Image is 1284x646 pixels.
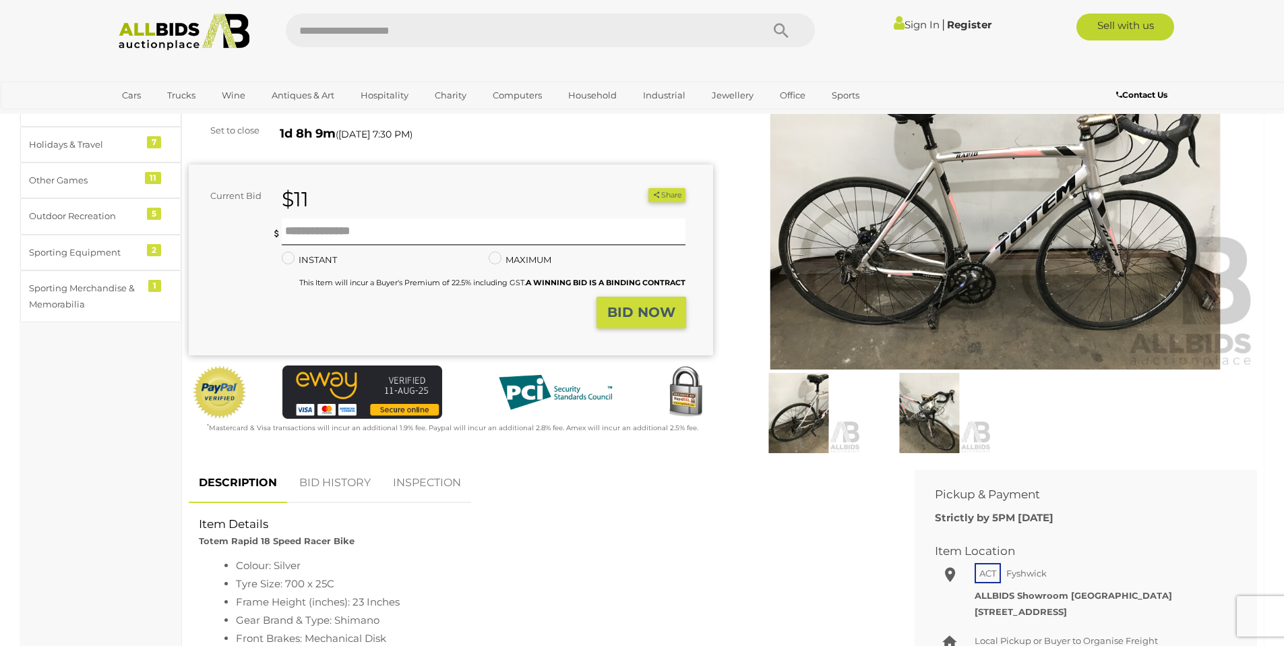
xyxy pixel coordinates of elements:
a: Office [771,84,814,107]
div: Set to close [179,123,270,138]
div: Sporting Merchandise & Memorabilia [29,281,140,312]
div: 5 [147,208,161,220]
div: Outdoor Recreation [29,208,140,224]
strong: $11 [282,187,309,212]
a: Computers [484,84,551,107]
img: Totem Rapid 18 Speed Racer Bike [733,32,1258,370]
b: Contact Us [1116,90,1167,100]
a: Antiques & Art [263,84,343,107]
span: ( ) [336,129,412,140]
a: Outdoor Recreation 5 [20,198,181,234]
a: Cars [113,84,150,107]
li: Tyre Size: 700 x 25C [236,575,874,593]
a: Wine [213,84,254,107]
img: PCI DSS compliant [488,365,623,419]
img: Totem Rapid 18 Speed Racer Bike [737,373,861,453]
a: Sporting Equipment 2 [20,235,181,270]
a: Jewellery [703,84,762,107]
span: [DATE] 7:30 PM [338,128,410,140]
div: Holidays & Travel [29,137,140,152]
a: Sports [823,84,868,107]
a: [GEOGRAPHIC_DATA] [113,107,226,129]
li: Frame Height (inches): 23 Inches [236,593,874,611]
span: | [942,17,945,32]
span: ACT [975,563,1001,583]
button: Search [747,13,815,47]
a: Trucks [158,84,204,107]
a: Contact Us [1116,88,1171,102]
div: 2 [147,244,161,256]
a: Sporting Merchandise & Memorabilia 1 [20,270,181,322]
a: Sell with us [1076,13,1174,40]
img: Totem Rapid 18 Speed Racer Bike [867,373,991,453]
a: Register [947,18,991,31]
img: Secured by Rapid SSL [659,365,712,419]
a: DESCRIPTION [189,463,287,503]
b: Strictly by 5PM [DATE] [935,511,1053,524]
li: Gear Brand & Type: Shimano [236,611,874,629]
small: Mastercard & Visa transactions will incur an additional 1.9% fee. Paypal will incur an additional... [207,423,698,432]
button: BID NOW [597,297,686,328]
div: 7 [147,136,161,148]
img: Allbids.com.au [111,13,257,51]
div: 11 [145,172,161,184]
span: Fyshwick [1003,564,1050,582]
a: BID HISTORY [289,463,381,503]
strong: Totem Rapid 18 Speed Racer Bike [199,535,355,546]
label: INSTANT [282,252,337,268]
h2: Item Location [935,545,1217,558]
label: MAXIMUM [489,252,551,268]
button: Share [648,188,685,202]
a: Household [559,84,625,107]
img: eWAY Payment Gateway [282,365,442,419]
li: Colour: Silver [236,556,874,575]
a: Hospitality [352,84,417,107]
strong: [STREET_ADDRESS] [975,606,1067,617]
a: Holidays & Travel 7 [20,127,181,163]
div: 1 [148,280,161,292]
a: Industrial [634,84,694,107]
b: A WINNING BID IS A BINDING CONTRACT [526,278,685,287]
a: Charity [426,84,475,107]
strong: BID NOW [607,304,675,320]
img: Official PayPal Seal [192,365,247,419]
div: Other Games [29,173,140,188]
a: Other Games 11 [20,163,181,198]
h2: Item Details [199,518,884,531]
li: Watch this item [633,189,646,202]
a: Sign In [894,18,940,31]
div: Sporting Equipment [29,245,140,260]
small: This Item will incur a Buyer's Premium of 22.5% including GST. [299,278,685,287]
a: INSPECTION [383,463,471,503]
h2: Pickup & Payment [935,488,1217,501]
strong: ALLBIDS Showroom [GEOGRAPHIC_DATA] [975,590,1172,601]
div: Current Bid [189,188,272,204]
span: Local Pickup or Buyer to Organise Freight [975,635,1158,646]
strong: 1d 8h 9m [280,126,336,141]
